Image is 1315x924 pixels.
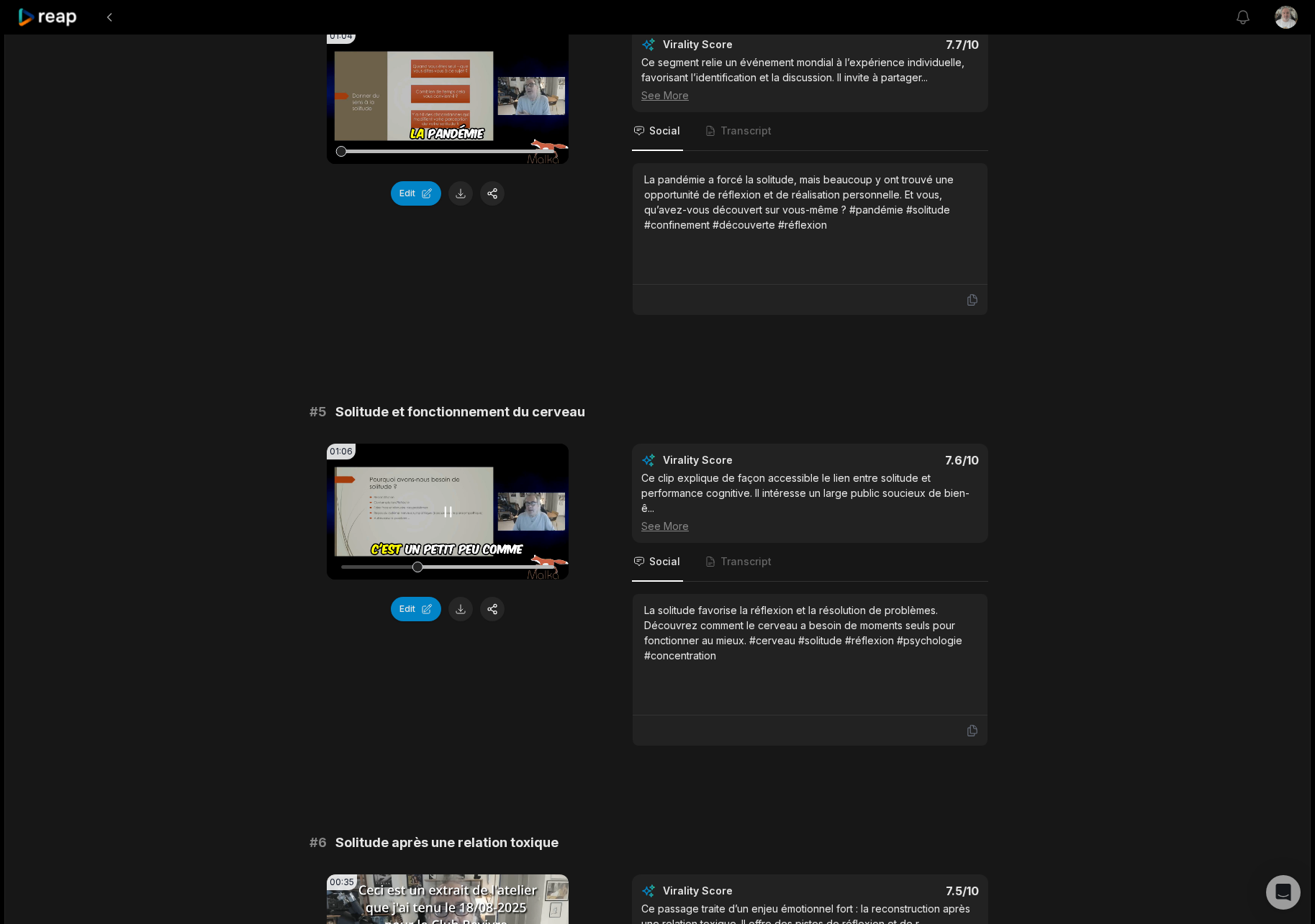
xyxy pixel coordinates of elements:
[632,543,988,582] nav: Tabs
[391,597,441,621] button: Edit
[335,833,559,853] span: Solitude après une relation toxique
[825,37,980,52] div: 7.7 /10
[309,833,327,853] span: # 6
[632,112,988,151] nav: Tabs
[649,124,680,138] span: Social
[720,554,772,569] span: Transcript
[663,884,818,898] div: Virality Score
[641,55,979,103] div: Ce segment relie un événement mondial à l’expérience individuelle, favorisant l’identification et...
[825,884,980,898] div: 7.5 /10
[391,181,441,206] button: Edit
[644,172,976,232] div: La pandémie a forcé la solitude, mais beaucoup y ont trouvé une opportunité de réflexion et de ré...
[327,28,569,164] video: Your browser does not support mp4 format.
[1266,875,1301,910] div: Open Intercom Messenger
[663,453,818,467] div: Virality Score
[335,402,585,422] span: Solitude et fonctionnement du cerveau
[641,518,979,534] div: See More
[825,453,980,467] div: 7.6 /10
[327,444,569,580] video: Your browser does not support mp4 format.
[720,124,772,138] span: Transcript
[309,402,327,422] span: # 5
[644,603,976,663] div: La solitude favorise la réflexion et la résolution de problèmes. Découvrez comment le cerveau a b...
[641,88,979,103] div: See More
[649,554,680,569] span: Social
[663,37,818,52] div: Virality Score
[641,470,979,534] div: Ce clip explique de façon accessible le lien entre solitude et performance cognitive. Il intéress...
